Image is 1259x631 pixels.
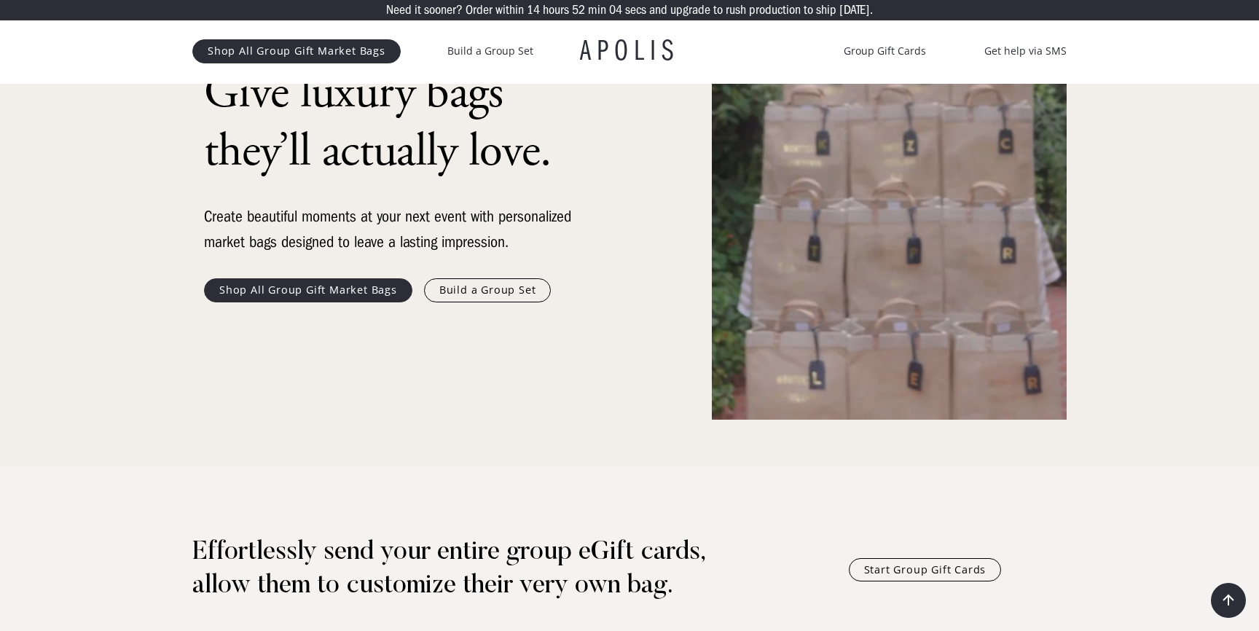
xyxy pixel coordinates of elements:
[572,4,585,17] p: 52
[192,39,401,63] a: Shop All Group Gift Market Bags
[204,64,583,181] h1: Give luxury bags they’ll actually love.
[386,4,524,17] p: Need it sooner? Order within
[580,36,679,66] a: APOLIS
[204,278,412,302] a: Shop All Group Gift Market Bags
[447,42,533,60] a: Build a Group Set
[649,4,873,17] p: and upgrade to rush production to ship [DATE].
[849,558,1002,581] a: Start Group Gift Cards
[192,536,760,603] h1: Effortlessly send your entire group eGift cards, allow them to customize their very own bag.
[609,4,622,17] p: 04
[543,4,569,17] p: hours
[424,278,552,302] a: Build a Group Set
[588,4,606,17] p: min
[204,204,583,255] div: Create beautiful moments at your next event with personalized market bags designed to leave a las...
[527,4,540,17] p: 14
[844,42,926,60] a: Group Gift Cards
[625,4,646,17] p: secs
[984,42,1067,60] a: Get help via SMS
